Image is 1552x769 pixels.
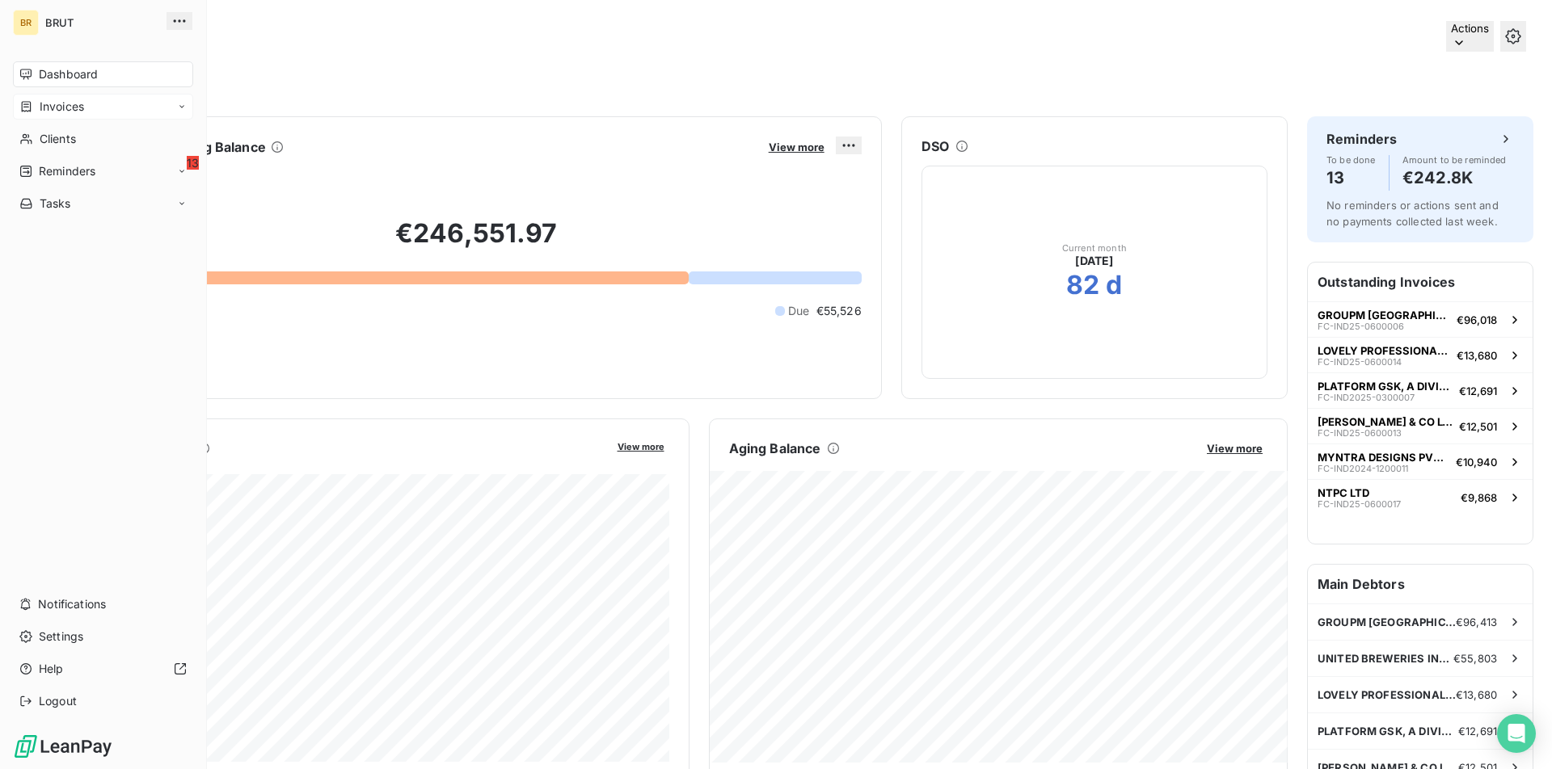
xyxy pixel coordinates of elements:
[618,441,664,452] span: View more
[1326,129,1397,149] h6: Reminders
[816,303,862,319] span: €55,526
[1456,616,1497,628] span: €96,413
[45,16,162,29] span: BRUT
[1318,380,1453,393] span: PLATFORM GSK, A DIVISION OF TLGINDI
[729,439,821,458] h6: Aging Balance
[1446,21,1494,52] button: Actions
[788,303,809,319] span: Due
[1318,725,1458,737] span: PLATFORM GSK, A DIVISION OF TLGINDI
[1106,269,1122,301] h2: d
[1318,321,1404,331] span: FC-IND25-0600006
[1402,165,1507,191] h4: €242.8K
[1458,725,1497,737] span: €12,691
[1308,479,1533,515] button: NTPC LTDFC-IND25-0600017€9,868
[1207,442,1263,455] span: View more
[1457,313,1497,326] span: €96,018
[1318,309,1450,321] span: GROUPM [GEOGRAPHIC_DATA]
[38,596,106,612] span: Notifications
[1402,155,1507,165] span: Amount to be reminded
[764,140,829,154] button: View more
[1497,714,1536,753] div: Open Intercom Messenger
[1308,337,1533,372] button: LOVELY PROFESSIONAL UNIVERSITYFC-IND25-0600014€13,680
[1318,451,1449,464] span: MYNTRA DESIGNS PVT LTD
[13,733,113,759] img: Logo LeanPay
[13,10,39,36] div: BR
[769,141,824,153] span: View more
[1318,344,1450,357] span: LOVELY PROFESSIONAL UNIVERSITY
[91,217,862,266] h2: €246,551.97
[1326,155,1376,165] span: To be done
[187,156,199,170] span: 13
[921,137,949,156] h6: DSO
[1318,499,1401,509] span: FC-IND25-0600017
[1318,357,1402,367] span: FC-IND25-0600014
[1461,491,1497,504] span: €9,868
[39,66,98,82] span: Dashboard
[91,458,606,474] span: Monthly Revenue
[1308,565,1533,603] h6: Main Debtors
[1066,269,1099,301] h2: 82
[1308,372,1533,408] button: PLATFORM GSK, A DIVISION OF TLGINDIFC-IND2025-0300007€12,691
[1459,420,1497,433] span: €12,501
[1326,199,1499,228] span: No reminders or actions sent and no payments collected last week.
[39,628,83,645] span: Settings
[1456,456,1497,469] span: €10,940
[1318,415,1453,428] span: [PERSON_NAME] & CO LTD
[1318,652,1453,665] span: UNITED BREWERIES INDIA
[40,195,71,212] span: Tasks
[1457,349,1497,362] span: €13,680
[39,163,95,179] span: Reminders
[40,131,76,147] span: Clients
[1308,408,1533,443] button: [PERSON_NAME] & CO LTDFC-IND25-0600013€12,501
[1308,263,1533,301] h6: Outstanding Invoices
[13,656,193,682] a: Help
[1308,443,1533,479] button: MYNTRA DESIGNS PVT LTDFC-IND2024-1200011€10,940
[1459,384,1497,397] span: €12,691
[1318,464,1408,473] span: FC-IND2024-1200011
[40,99,84,115] span: Invoices
[1202,441,1267,456] button: View more
[1318,616,1456,628] span: GROUPM [GEOGRAPHIC_DATA]
[1062,243,1127,253] span: Current month
[1318,688,1456,701] span: LOVELY PROFESSIONAL UNIVERSITY
[1453,652,1497,665] span: €55,803
[39,693,77,709] span: Logout
[1318,428,1402,438] span: FC-IND25-0600013
[1326,165,1376,191] h4: 13
[613,439,669,453] button: View more
[39,661,64,677] span: Help
[1308,301,1533,337] button: GROUPM [GEOGRAPHIC_DATA]FC-IND25-0600006€96,018
[1456,688,1497,701] span: €13,680
[1075,253,1113,269] span: [DATE]
[1318,393,1415,402] span: FC-IND2025-0300007
[1318,486,1369,499] span: NTPC LTD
